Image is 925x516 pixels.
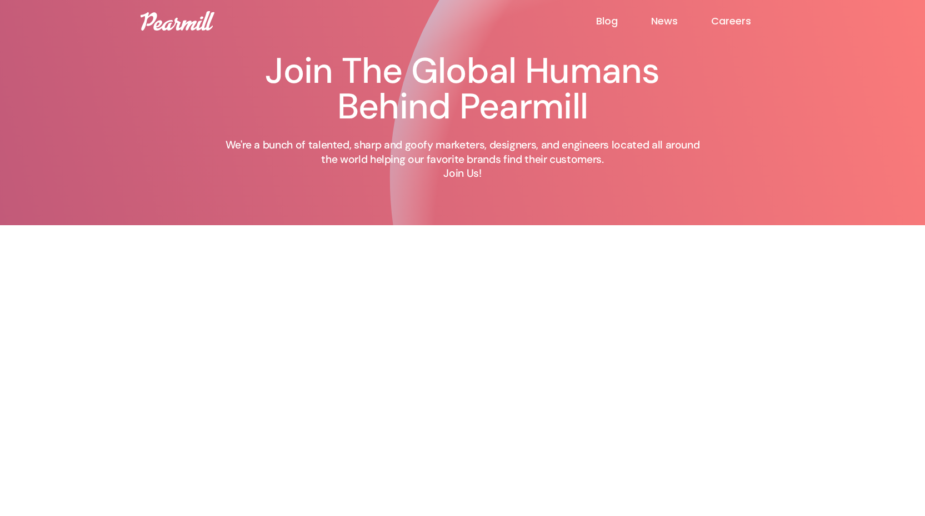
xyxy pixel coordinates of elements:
a: Careers [711,14,784,28]
p: We're a bunch of talented, sharp and goofy marketers, designers, and engineers located all around... [218,138,707,181]
a: Blog [596,14,651,28]
h1: Join The Global Humans Behind Pearmill [218,53,707,125]
a: News [651,14,711,28]
img: Pearmill logo [141,11,214,31]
